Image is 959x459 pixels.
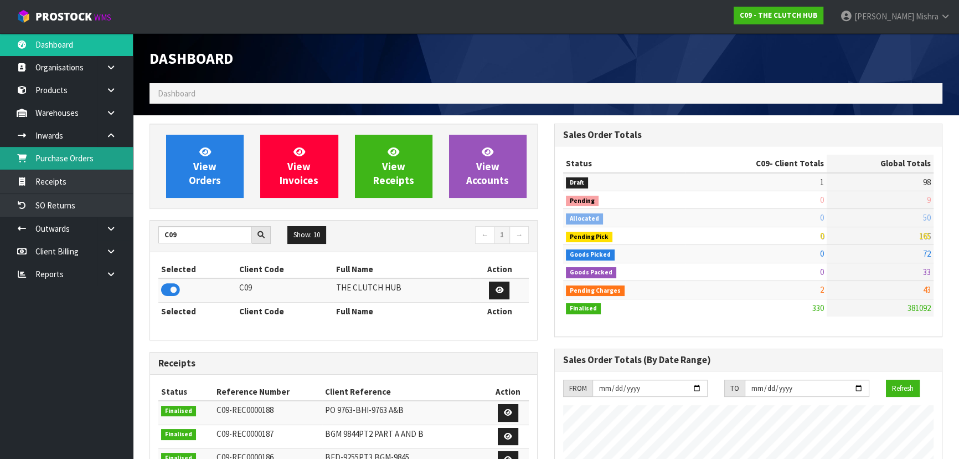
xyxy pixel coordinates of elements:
[566,177,588,188] span: Draft
[158,358,529,369] h3: Receipts
[333,302,470,320] th: Full Name
[158,226,252,243] input: Search clients
[158,261,236,278] th: Selected
[325,429,424,439] span: BGM 9844PT2 PART A AND B
[923,212,931,223] span: 50
[158,383,214,401] th: Status
[373,145,414,187] span: View Receipts
[333,261,470,278] th: Full Name
[352,226,529,246] nav: Page navigation
[236,261,333,278] th: Client Code
[563,130,934,140] h3: Sales Order Totals
[566,213,603,225] span: Allocated
[236,278,333,302] td: C09
[449,135,527,198] a: ViewAccounts
[566,267,616,278] span: Goods Packed
[475,226,494,244] a: ←
[740,11,817,20] strong: C09 - THE CLUTCH HUB
[487,383,529,401] th: Action
[35,9,92,24] span: ProStock
[158,302,236,320] th: Selected
[820,212,824,223] span: 0
[820,177,824,187] span: 1
[566,249,615,261] span: Goods Picked
[923,267,931,277] span: 33
[509,226,529,244] a: →
[566,303,601,314] span: Finalised
[214,383,322,401] th: Reference Number
[756,158,770,169] span: C09
[724,380,745,397] div: TO
[908,303,931,313] span: 381092
[854,11,914,22] span: [PERSON_NAME]
[812,303,824,313] span: 330
[923,177,931,187] span: 98
[820,195,824,205] span: 0
[685,155,827,172] th: - Client Totals
[189,145,221,187] span: View Orders
[470,302,529,320] th: Action
[216,405,274,415] span: C09-REC0000188
[236,302,333,320] th: Client Code
[923,284,931,295] span: 43
[563,355,934,365] h3: Sales Order Totals (By Date Range)
[470,261,529,278] th: Action
[566,285,625,297] span: Pending Charges
[916,11,939,22] span: Mishra
[166,135,244,198] a: ViewOrders
[333,278,470,302] td: THE CLUTCH HUB
[919,231,931,241] span: 165
[355,135,432,198] a: ViewReceipts
[563,155,685,172] th: Status
[322,383,487,401] th: Client Reference
[820,248,824,259] span: 0
[566,196,599,207] span: Pending
[923,248,931,259] span: 72
[820,284,824,295] span: 2
[161,406,196,417] span: Finalised
[149,49,233,68] span: Dashboard
[260,135,338,198] a: ViewInvoices
[566,232,612,243] span: Pending Pick
[216,429,274,439] span: C09-REC0000187
[17,9,30,23] img: cube-alt.png
[287,226,326,244] button: Show: 10
[94,12,111,23] small: WMS
[158,88,195,99] span: Dashboard
[820,267,824,277] span: 0
[827,155,934,172] th: Global Totals
[161,429,196,440] span: Finalised
[886,380,920,397] button: Refresh
[325,405,404,415] span: PO 9763-BHI-9763 A&B
[563,380,592,397] div: FROM
[927,195,931,205] span: 9
[280,145,318,187] span: View Invoices
[466,145,509,187] span: View Accounts
[734,7,823,24] a: C09 - THE CLUTCH HUB
[494,226,510,244] a: 1
[820,231,824,241] span: 0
